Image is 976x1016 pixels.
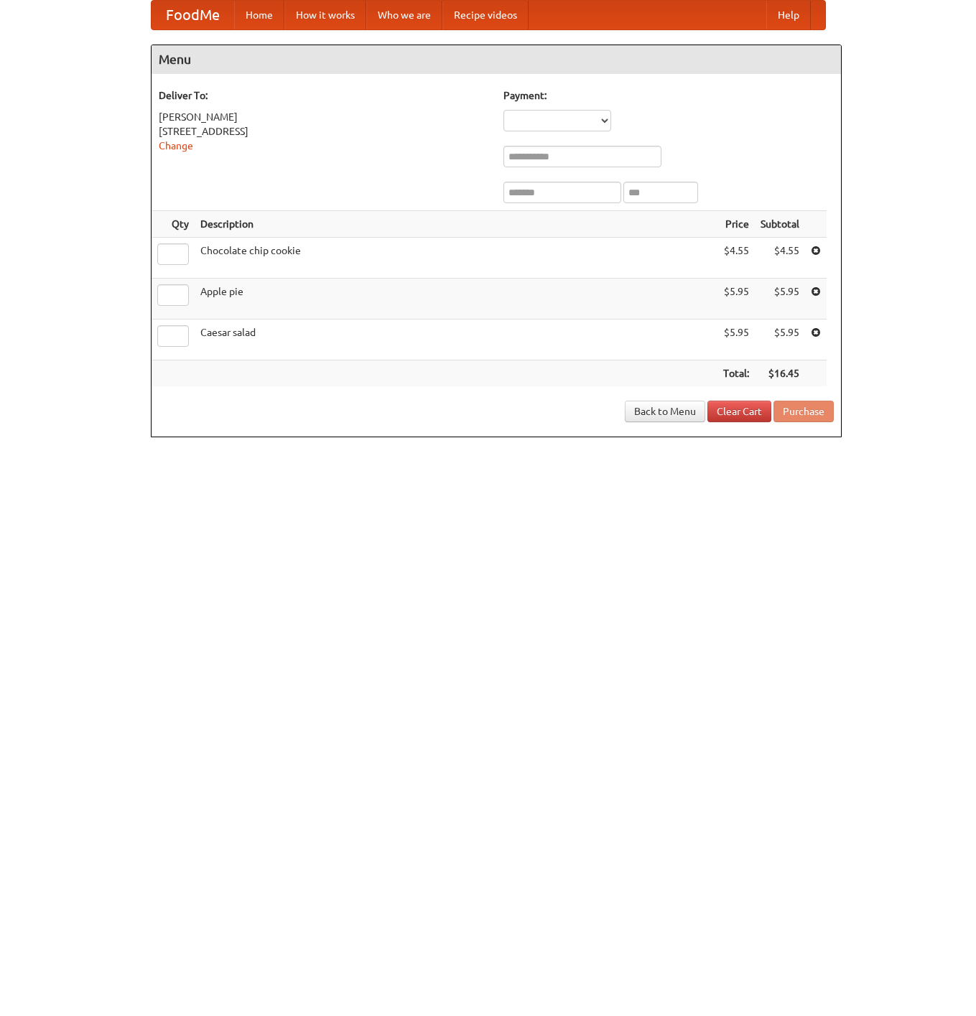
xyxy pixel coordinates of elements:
[159,140,193,152] a: Change
[755,360,805,387] th: $16.45
[717,238,755,279] td: $4.55
[195,279,717,320] td: Apple pie
[159,110,489,124] div: [PERSON_NAME]
[717,279,755,320] td: $5.95
[152,211,195,238] th: Qty
[717,320,755,360] td: $5.95
[755,238,805,279] td: $4.55
[773,401,834,422] button: Purchase
[755,320,805,360] td: $5.95
[366,1,442,29] a: Who we are
[234,1,284,29] a: Home
[442,1,529,29] a: Recipe videos
[625,401,705,422] a: Back to Menu
[717,211,755,238] th: Price
[195,238,717,279] td: Chocolate chip cookie
[159,124,489,139] div: [STREET_ADDRESS]
[159,88,489,103] h5: Deliver To:
[755,279,805,320] td: $5.95
[195,211,717,238] th: Description
[755,211,805,238] th: Subtotal
[152,1,234,29] a: FoodMe
[707,401,771,422] a: Clear Cart
[503,88,834,103] h5: Payment:
[284,1,366,29] a: How it works
[195,320,717,360] td: Caesar salad
[766,1,811,29] a: Help
[152,45,841,74] h4: Menu
[717,360,755,387] th: Total:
